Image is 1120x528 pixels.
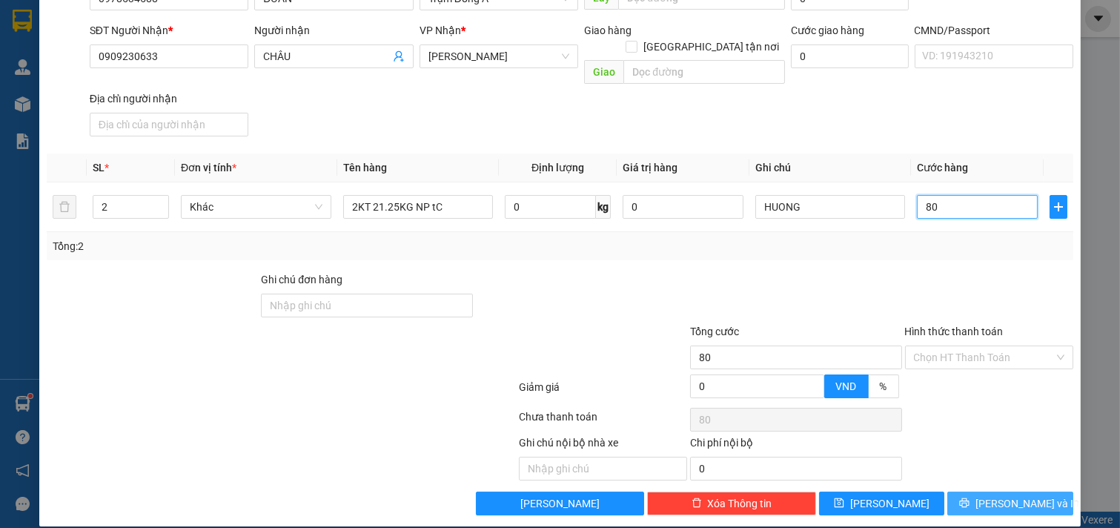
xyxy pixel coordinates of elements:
span: Giao hàng [584,24,632,36]
span: Xóa Thông tin [708,495,772,512]
div: Trạm Đông Á [13,13,105,48]
span: VP Nhận [420,24,461,36]
div: Chi phí nội bộ [690,435,901,457]
span: Gửi: [13,14,36,30]
input: Địa chỉ của người nhận [90,113,249,136]
span: Giá trị hàng [623,162,677,174]
div: Người nhận [254,22,414,39]
button: deleteXóa Thông tin [647,492,816,515]
span: Định lượng [531,162,584,174]
button: printer[PERSON_NAME] và In [947,492,1073,515]
span: VND [836,380,857,392]
input: Nhập ghi chú [519,457,688,481]
span: Khác [190,196,322,218]
div: Giảm giá [517,379,689,405]
span: SL [93,162,105,174]
div: Tổng: 2 [53,238,433,254]
span: delete [692,498,702,509]
input: VD: Bàn, Ghế [343,195,494,219]
span: Nhận: [116,14,151,30]
div: SĐT Người Nhận [90,22,249,39]
div: [PERSON_NAME] [116,13,274,30]
div: Ghi chú nội bộ nhà xe [519,435,688,457]
span: Hồ Chí Minh [428,45,570,67]
span: Tên hàng [343,162,387,174]
div: NGỌC [116,30,274,48]
div: TUẤN ANH [13,48,105,66]
button: plus [1050,195,1067,219]
span: Cước hàng [917,162,968,174]
span: Giao [584,60,623,84]
span: Tổng cước [690,326,739,337]
label: Cước giao hàng [791,24,864,36]
button: save[PERSON_NAME] [819,492,945,515]
div: 70.000 [113,96,275,132]
input: 0 [623,195,743,219]
span: printer [959,498,970,509]
span: user-add [393,50,405,62]
span: save [834,498,844,509]
span: [PERSON_NAME] và In [975,495,1079,512]
div: Địa chỉ người nhận [90,90,249,107]
span: Đơn vị tính [181,162,236,174]
span: [GEOGRAPHIC_DATA] tận nơi [637,39,785,55]
span: % [880,380,887,392]
div: CMND/Passport [915,22,1074,39]
button: [PERSON_NAME] [476,492,645,515]
label: Hình thức thanh toán [905,326,1004,337]
button: delete [53,195,76,219]
span: kg [596,195,611,219]
input: Cước giao hàng [791,44,909,68]
span: Chưa [PERSON_NAME] : [113,96,218,131]
input: Dọc đường [623,60,784,84]
span: [PERSON_NAME] [850,495,930,512]
span: [PERSON_NAME] [520,495,600,512]
label: Ghi chú đơn hàng [261,274,342,286]
span: plus [1050,201,1067,213]
input: Ghi chú đơn hàng [261,294,472,317]
input: Ghi Chú [755,195,906,219]
th: Ghi chú [749,154,912,182]
div: Chưa thanh toán [517,409,689,435]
